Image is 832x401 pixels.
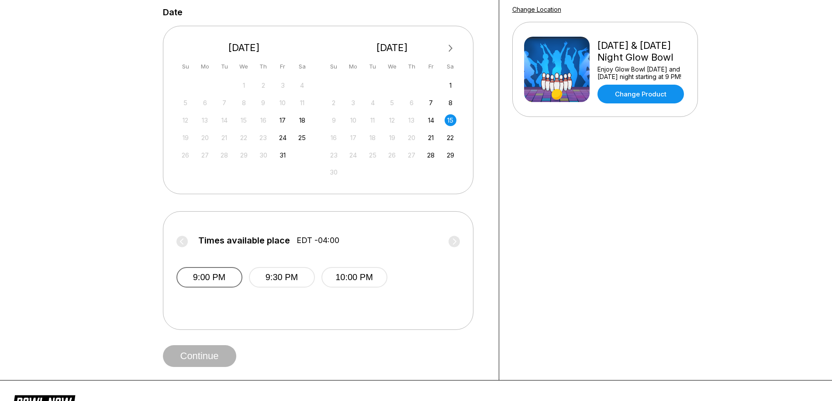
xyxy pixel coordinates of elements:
div: Not available Sunday, November 23rd, 2025 [328,149,340,161]
div: Not available Wednesday, November 26th, 2025 [386,149,398,161]
div: Th [406,61,418,72]
div: Not available Thursday, October 2nd, 2025 [257,79,269,91]
div: Fr [277,61,289,72]
span: EDT -04:00 [297,236,339,245]
div: Not available Monday, October 6th, 2025 [199,97,211,109]
div: Sa [296,61,308,72]
div: Not available Wednesday, October 8th, 2025 [238,97,250,109]
div: Not available Wednesday, October 29th, 2025 [238,149,250,161]
div: Not available Wednesday, October 15th, 2025 [238,114,250,126]
div: Tu [218,61,230,72]
div: Not available Thursday, October 9th, 2025 [257,97,269,109]
div: Not available Monday, October 27th, 2025 [199,149,211,161]
div: Not available Tuesday, November 25th, 2025 [367,149,379,161]
div: Choose Friday, October 17th, 2025 [277,114,289,126]
div: Not available Thursday, November 6th, 2025 [406,97,418,109]
div: Fr [425,61,437,72]
div: Choose Friday, November 14th, 2025 [425,114,437,126]
div: Not available Tuesday, November 11th, 2025 [367,114,379,126]
div: Choose Friday, October 31st, 2025 [277,149,289,161]
div: Not available Tuesday, October 21st, 2025 [218,132,230,144]
button: 10:00 PM [321,267,387,288]
div: Not available Thursday, October 30th, 2025 [257,149,269,161]
div: Not available Wednesday, November 5th, 2025 [386,97,398,109]
div: Choose Saturday, October 25th, 2025 [296,132,308,144]
div: Not available Tuesday, October 14th, 2025 [218,114,230,126]
div: Th [257,61,269,72]
div: Choose Friday, November 28th, 2025 [425,149,437,161]
div: Not available Monday, October 13th, 2025 [199,114,211,126]
div: Not available Saturday, October 4th, 2025 [296,79,308,91]
div: Not available Friday, October 10th, 2025 [277,97,289,109]
div: Not available Sunday, November 30th, 2025 [328,166,340,178]
div: Choose Saturday, November 8th, 2025 [445,97,456,109]
div: Su [328,61,340,72]
div: Not available Monday, November 3rd, 2025 [347,97,359,109]
span: Times available place [198,236,290,245]
div: Choose Saturday, October 18th, 2025 [296,114,308,126]
a: Change Product [597,85,684,103]
div: Not available Monday, November 17th, 2025 [347,132,359,144]
div: Su [180,61,191,72]
div: Choose Friday, October 24th, 2025 [277,132,289,144]
button: Next Month [444,41,458,55]
button: 9:00 PM [176,267,242,288]
div: Not available Monday, November 10th, 2025 [347,114,359,126]
div: Not available Sunday, October 19th, 2025 [180,132,191,144]
div: We [386,61,398,72]
div: Not available Sunday, October 12th, 2025 [180,114,191,126]
div: Choose Saturday, November 1st, 2025 [445,79,456,91]
img: Friday & Saturday Night Glow Bowl [524,37,590,102]
div: Choose Saturday, November 22nd, 2025 [445,132,456,144]
div: Not available Sunday, October 26th, 2025 [180,149,191,161]
div: Not available Saturday, October 11th, 2025 [296,97,308,109]
div: Not available Wednesday, October 22nd, 2025 [238,132,250,144]
div: Choose Saturday, November 15th, 2025 [445,114,456,126]
div: Not available Thursday, November 27th, 2025 [406,149,418,161]
div: [DATE] & [DATE] Night Glow Bowl [597,40,686,63]
div: Not available Thursday, October 23rd, 2025 [257,132,269,144]
div: Not available Sunday, November 2nd, 2025 [328,97,340,109]
div: Not available Sunday, November 9th, 2025 [328,114,340,126]
div: Enjoy Glow Bowl [DATE] and [DATE] night starting at 9 PM! [597,65,686,80]
div: Tu [367,61,379,72]
div: Not available Friday, October 3rd, 2025 [277,79,289,91]
div: [DATE] [176,42,312,54]
div: Mo [199,61,211,72]
div: Not available Sunday, November 16th, 2025 [328,132,340,144]
a: Change Location [512,6,561,13]
div: Not available Wednesday, October 1st, 2025 [238,79,250,91]
div: Choose Saturday, November 29th, 2025 [445,149,456,161]
div: [DATE] [325,42,460,54]
div: Not available Sunday, October 5th, 2025 [180,97,191,109]
div: Not available Tuesday, November 18th, 2025 [367,132,379,144]
div: Choose Friday, November 21st, 2025 [425,132,437,144]
div: Not available Monday, November 24th, 2025 [347,149,359,161]
div: Not available Monday, October 20th, 2025 [199,132,211,144]
div: Not available Wednesday, November 12th, 2025 [386,114,398,126]
div: Not available Tuesday, October 28th, 2025 [218,149,230,161]
div: Mo [347,61,359,72]
div: month 2025-10 [179,79,310,161]
div: Not available Thursday, November 20th, 2025 [406,132,418,144]
button: 9:30 PM [249,267,315,288]
div: Not available Tuesday, November 4th, 2025 [367,97,379,109]
div: Not available Thursday, November 13th, 2025 [406,114,418,126]
div: We [238,61,250,72]
div: Not available Wednesday, November 19th, 2025 [386,132,398,144]
div: Not available Thursday, October 16th, 2025 [257,114,269,126]
div: Not available Tuesday, October 7th, 2025 [218,97,230,109]
label: Date [163,7,183,17]
div: Sa [445,61,456,72]
div: Choose Friday, November 7th, 2025 [425,97,437,109]
div: month 2025-11 [327,79,458,178]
